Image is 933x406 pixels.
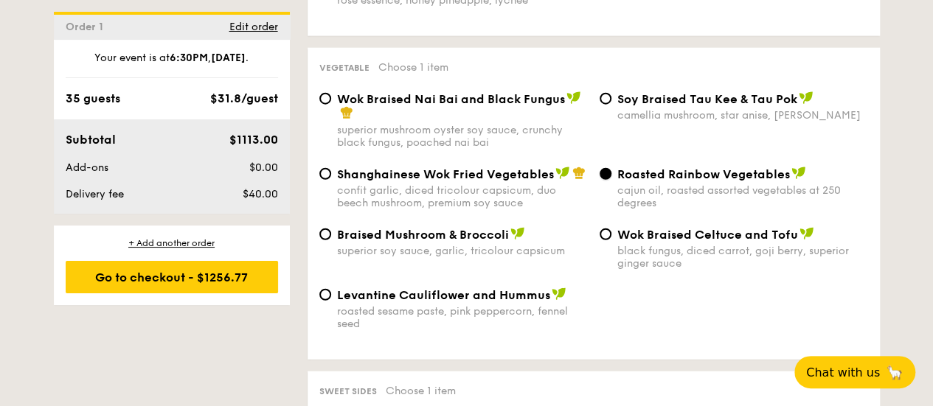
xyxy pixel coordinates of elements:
span: Add-ons [66,161,108,174]
div: $31.8/guest [210,90,278,108]
div: Go to checkout - $1256.77 [66,261,278,293]
img: icon-vegan.f8ff3823.svg [510,227,525,240]
span: ⁠Soy Braised Tau Kee & Tau Pok [617,92,797,106]
span: $0.00 [249,161,277,174]
span: Chat with us [806,365,880,379]
input: Braised Mushroom & Broccolisuperior soy sauce, garlic, tricolour capsicum [319,228,331,240]
img: icon-vegan.f8ff3823.svg [555,167,570,180]
div: roasted sesame paste, pink peppercorn, fennel seed [337,305,588,330]
div: superior mushroom oyster soy sauce, crunchy black fungus, poached nai bai [337,124,588,149]
div: 35 guests [66,90,120,108]
span: Edit order [229,21,278,33]
span: Wok Braised Celtuce and Tofu [617,228,798,242]
img: icon-vegan.f8ff3823.svg [566,91,581,105]
span: Choose 1 item [378,61,448,74]
input: Wok Braised Nai Bai and Black Fungussuperior mushroom oyster soy sauce, crunchy black fungus, poa... [319,93,331,105]
img: icon-vegan.f8ff3823.svg [800,227,814,240]
img: icon-vegan.f8ff3823.svg [552,287,566,301]
span: Roasted Rainbow Vegetables [617,167,790,181]
strong: 6:30PM [170,52,208,64]
div: cajun oil, roasted assorted vegetables at 250 degrees [617,184,868,209]
div: superior soy sauce, garlic, tricolour capsicum [337,245,588,257]
img: icon-vegan.f8ff3823.svg [791,167,806,180]
img: icon-chef-hat.a58ddaea.svg [572,167,586,180]
span: Choose 1 item [386,385,456,397]
span: Levantine Cauliflower and Hummus [337,288,550,302]
span: Delivery fee [66,188,124,200]
span: $40.00 [242,188,277,200]
button: Chat with us🦙 [794,356,915,388]
span: Wok Braised Nai Bai and Black Fungus [337,92,565,106]
strong: [DATE] [211,52,246,64]
span: Vegetable [319,63,370,73]
input: Wok Braised Celtuce and Tofublack fungus, diced carrot, goji berry, superior ginger sauce [600,228,611,240]
div: Your event is at , . [66,51,278,78]
input: Levantine Cauliflower and Hummusroasted sesame paste, pink peppercorn, fennel seed [319,289,331,301]
span: $1113.00 [229,133,277,147]
img: icon-chef-hat.a58ddaea.svg [340,106,353,119]
input: Roasted Rainbow Vegetablescajun oil, roasted assorted vegetables at 250 degrees [600,168,611,180]
span: Order 1 [66,21,109,33]
div: camellia mushroom, star anise, [PERSON_NAME] [617,109,868,122]
span: 🦙 [886,364,903,381]
div: black fungus, diced carrot, goji berry, superior ginger sauce [617,245,868,270]
span: Braised Mushroom & Broccoli [337,228,509,242]
input: ⁠Soy Braised Tau Kee & Tau Pokcamellia mushroom, star anise, [PERSON_NAME] [600,93,611,105]
span: Sweet sides [319,386,377,396]
img: icon-vegan.f8ff3823.svg [799,91,814,105]
span: Subtotal [66,133,116,147]
div: + Add another order [66,237,278,249]
span: Shanghainese Wok Fried Vegetables [337,167,554,181]
input: Shanghainese Wok Fried Vegetablesconfit garlic, diced tricolour capsicum, duo beech mushroom, pre... [319,168,331,180]
div: confit garlic, diced tricolour capsicum, duo beech mushroom, premium soy sauce [337,184,588,209]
